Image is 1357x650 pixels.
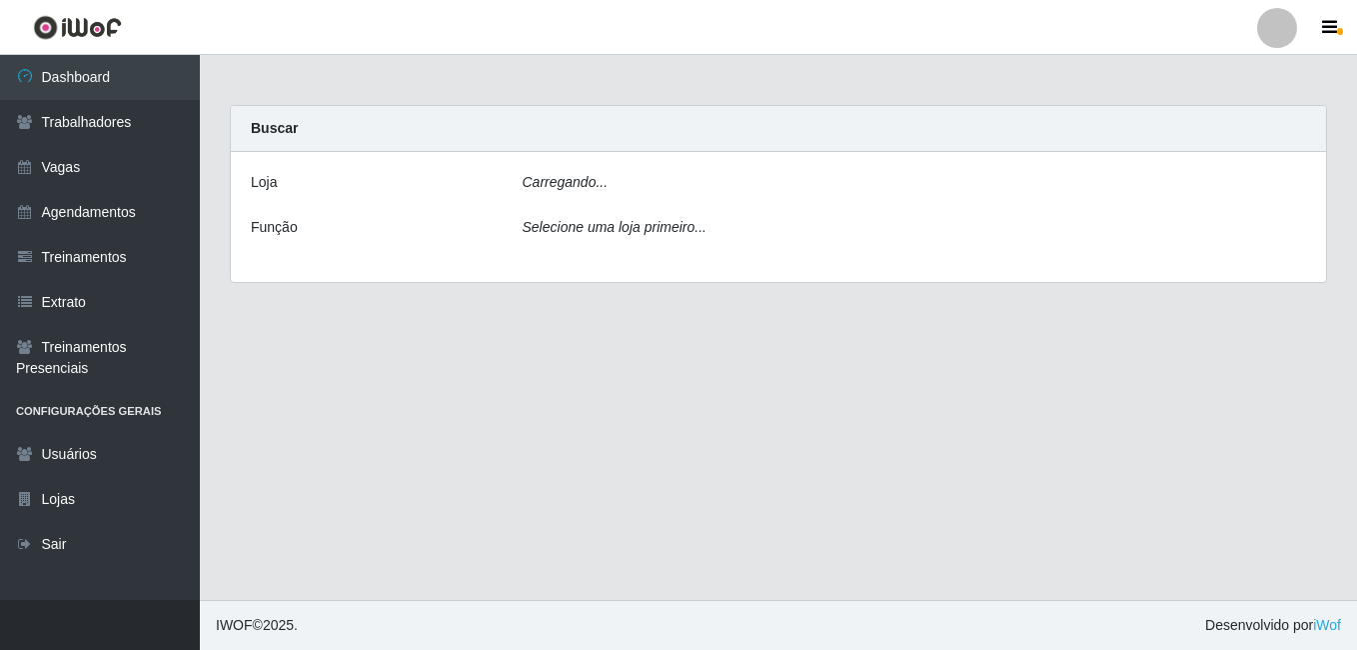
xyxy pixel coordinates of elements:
[216,615,298,636] span: © 2025 .
[251,120,298,136] strong: Buscar
[523,219,706,235] i: Selecione uma loja primeiro...
[251,217,298,238] label: Função
[33,15,122,40] img: CoreUI Logo
[523,174,609,190] i: Carregando...
[251,172,277,193] label: Loja
[216,617,253,633] span: IWOF
[1313,617,1341,633] a: iWof
[1205,615,1341,636] span: Desenvolvido por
